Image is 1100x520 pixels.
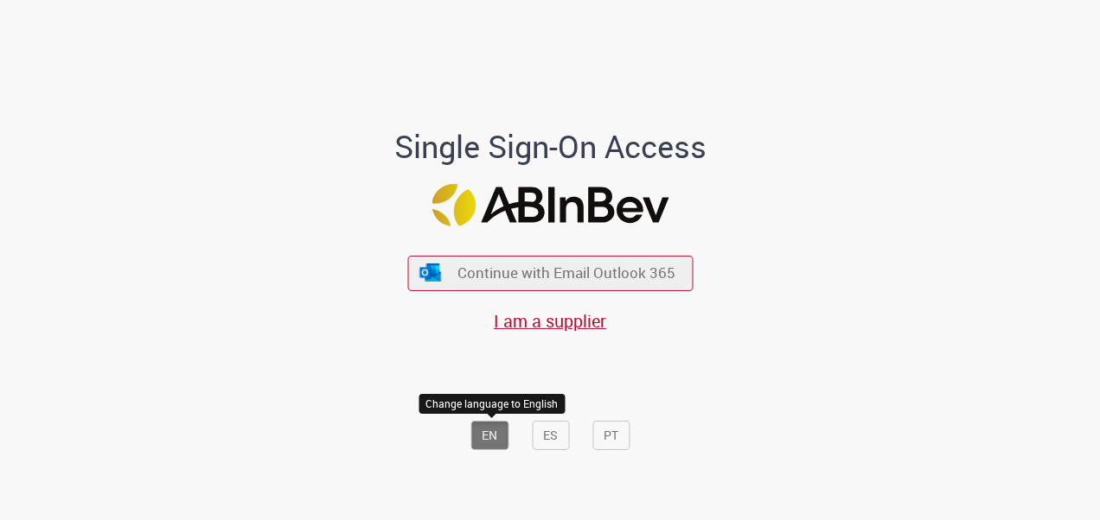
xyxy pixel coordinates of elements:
[592,421,630,450] button: PT
[419,263,443,282] img: ícone Azure/Microsoft 360
[470,421,508,450] button: EN
[432,184,668,226] img: Logo ABInBev
[532,421,569,450] button: ES
[407,255,693,290] button: ícone Azure/Microsoft 360 Continue with Email Outlook 365
[310,130,790,164] h1: Single Sign-On Access
[457,263,675,283] span: Continue with Email Outlook 365
[494,309,606,333] a: I am a supplier
[419,394,565,414] div: Change language to English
